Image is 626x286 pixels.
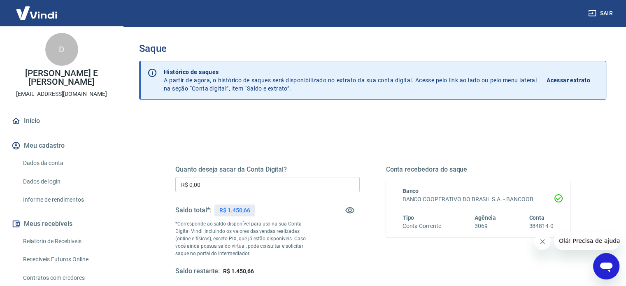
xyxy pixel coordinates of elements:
[554,232,619,250] iframe: Mensagem da empresa
[16,90,107,98] p: [EMAIL_ADDRESS][DOMAIN_NAME]
[7,69,116,86] p: [PERSON_NAME] E [PERSON_NAME]
[10,0,63,26] img: Vindi
[403,214,414,221] span: Tipo
[175,206,211,214] h5: Saldo total*:
[20,173,113,190] a: Dados de login
[45,33,78,66] div: D
[20,155,113,172] a: Dados da conta
[403,222,441,230] h6: Conta Corrente
[10,112,113,130] a: Início
[586,6,616,21] button: Sair
[475,214,496,221] span: Agência
[403,195,554,204] h6: BANCO COOPERATIVO DO BRASIL S.A. - BANCOOB
[547,68,599,93] a: Acessar extrato
[403,188,419,194] span: Banco
[10,215,113,233] button: Meus recebíveis
[219,206,250,215] p: R$ 1.450,66
[139,43,606,54] h3: Saque
[20,233,113,250] a: Relatório de Recebíveis
[175,267,220,276] h5: Saldo restante:
[534,233,551,250] iframe: Fechar mensagem
[20,251,113,268] a: Recebíveis Futuros Online
[386,165,570,174] h5: Conta recebedora do saque
[164,68,537,93] p: A partir de agora, o histórico de saques será disponibilizado no extrato da sua conta digital. Ac...
[10,137,113,155] button: Meu cadastro
[529,214,545,221] span: Conta
[529,222,554,230] h6: 384814-0
[164,68,537,76] p: Histórico de saques
[175,220,314,257] p: *Corresponde ao saldo disponível para uso na sua Conta Digital Vindi. Incluindo os valores das ve...
[20,191,113,208] a: Informe de rendimentos
[547,76,590,84] p: Acessar extrato
[175,165,360,174] h5: Quanto deseja sacar da Conta Digital?
[223,268,254,274] span: R$ 1.450,66
[475,222,496,230] h6: 3069
[593,253,619,279] iframe: Botão para abrir a janela de mensagens
[5,6,69,12] span: Olá! Precisa de ajuda?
